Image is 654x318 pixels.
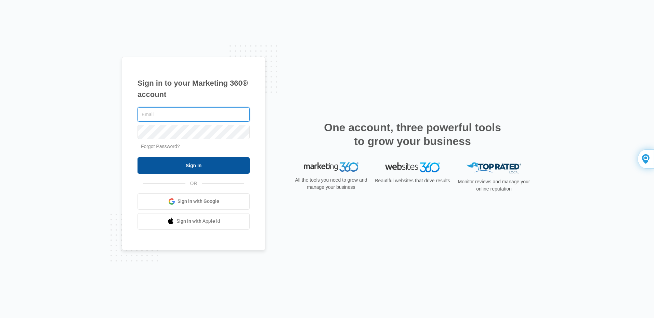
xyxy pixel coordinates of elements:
img: Websites 360 [385,162,440,172]
a: Forgot Password? [141,144,180,149]
h1: Sign in to your Marketing 360® account [138,77,250,100]
span: OR [185,180,202,187]
img: Marketing 360 [304,162,358,172]
input: Sign In [138,157,250,174]
span: Sign in with Google [178,198,219,205]
p: Monitor reviews and manage your online reputation [456,178,532,193]
span: Sign in with Apple Id [176,218,220,225]
a: Sign in with Google [138,193,250,210]
h2: One account, three powerful tools to grow your business [322,121,503,148]
input: Email [138,107,250,122]
a: Sign in with Apple Id [138,213,250,230]
img: Top Rated Local [467,162,521,174]
p: All the tools you need to grow and manage your business [293,176,369,191]
p: Beautiful websites that drive results [374,177,451,184]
